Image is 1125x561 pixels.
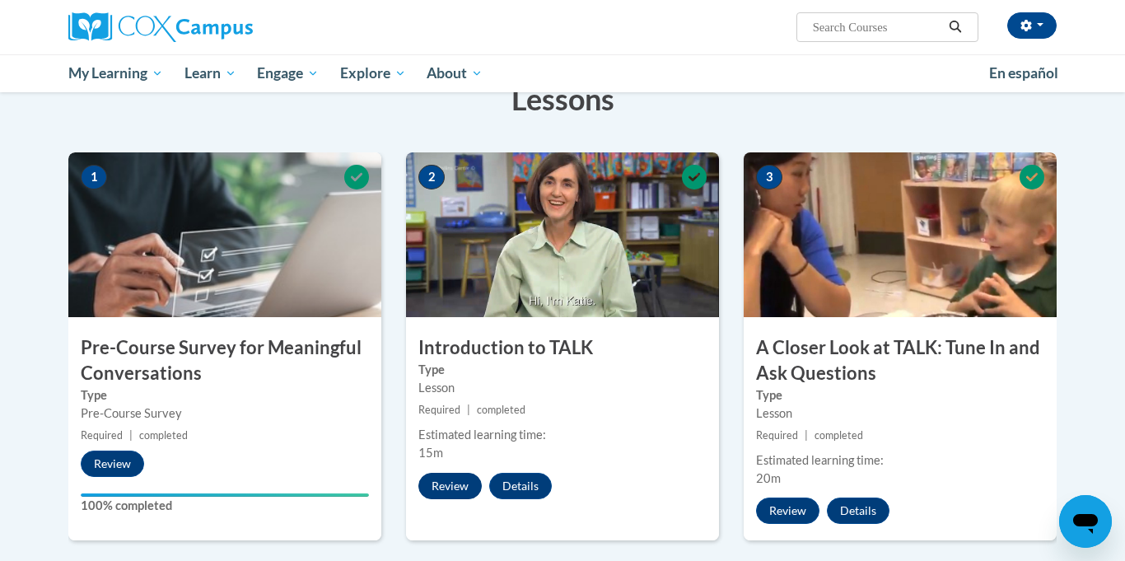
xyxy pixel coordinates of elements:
span: My Learning [68,63,163,83]
label: Type [81,386,369,404]
button: Account Settings [1007,12,1057,39]
h3: A Closer Look at TALK: Tune In and Ask Questions [744,335,1057,386]
h3: Introduction to TALK [406,335,719,361]
label: Type [756,386,1044,404]
iframe: Button to launch messaging window [1059,495,1112,548]
img: Cox Campus [68,12,253,42]
span: Learn [184,63,236,83]
input: Search Courses [811,17,943,37]
span: En español [989,64,1058,82]
span: 3 [756,165,782,189]
img: Course Image [68,152,381,317]
a: Explore [329,54,417,92]
div: Estimated learning time: [418,426,707,444]
div: Your progress [81,493,369,497]
a: Learn [174,54,247,92]
button: Search [943,17,968,37]
label: Type [418,361,707,379]
span: | [467,404,470,416]
span: 15m [418,446,443,460]
button: Details [827,498,889,524]
span: About [427,63,483,83]
div: Estimated learning time: [756,451,1044,470]
span: 2 [418,165,445,189]
span: Required [756,429,798,442]
div: Pre-Course Survey [81,404,369,423]
button: Review [418,473,482,499]
span: 1 [81,165,107,189]
span: Explore [340,63,406,83]
div: Main menu [44,54,1081,92]
span: 20m [756,471,781,485]
a: My Learning [58,54,174,92]
span: completed [815,429,863,442]
button: Details [489,473,552,499]
a: Cox Campus [68,12,381,42]
h3: Pre-Course Survey for Meaningful Conversations [68,335,381,386]
span: | [805,429,808,442]
button: Review [81,451,144,477]
span: Required [81,429,123,442]
a: Engage [246,54,329,92]
a: En español [978,56,1069,91]
span: Required [418,404,460,416]
div: Lesson [756,404,1044,423]
button: Review [756,498,819,524]
span: completed [139,429,188,442]
label: 100% completed [81,497,369,515]
span: completed [477,404,525,416]
div: Lesson [418,379,707,397]
a: About [417,54,494,92]
h3: Lessons [68,78,1057,119]
img: Course Image [744,152,1057,317]
span: | [129,429,133,442]
img: Course Image [406,152,719,317]
span: Engage [257,63,319,83]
